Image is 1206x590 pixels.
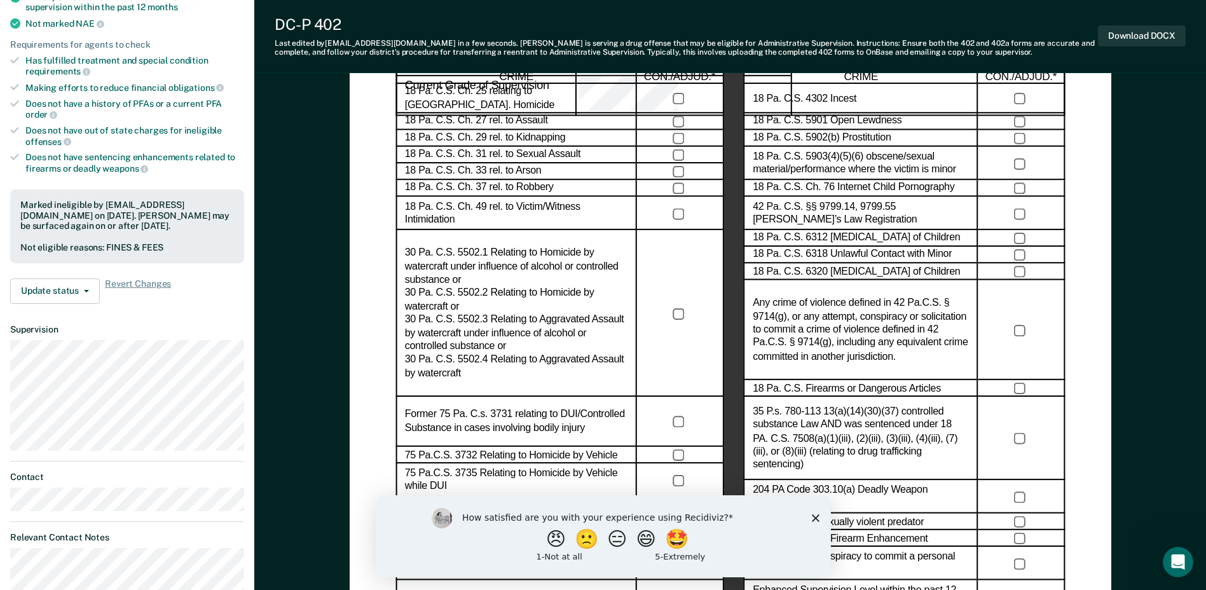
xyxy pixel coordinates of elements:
[753,115,901,128] label: 18 Pa. C.S. 5901 Open Lewdness
[404,132,565,145] label: 18 Pa. C.S. Ch. 29 rel. to Kidnapping
[10,472,244,483] dt: Contact
[25,152,244,174] div: Does not have sentencing enhancements related to firearms or deadly
[25,18,244,29] div: Not marked
[404,408,627,435] label: Former 75 Pa. C.s. 3731 relating to DUI/Controlled Substance in cases involving bodily injury
[753,249,952,262] label: 18 Pa. C.S. 6318 Unlawful Contact with Minor
[25,125,244,147] div: Does not have out of state charges for ineligible
[25,137,71,147] span: offenses
[10,324,244,335] dt: Supervision
[753,382,941,395] label: 18 Pa. C.S. Firearms or Dangerous Articles
[25,66,90,76] span: requirements
[978,67,1065,84] div: CON./ADJUD.*
[404,247,627,380] label: 30 Pa. C.S. 5502.1 Relating to Homicide by watercraft under influence of alcohol or controlled su...
[753,200,969,227] label: 42 Pa. C.S. §§ 9799.14, 9799.55 [PERSON_NAME]’s Law Registration
[10,39,244,50] div: Requirements for agents to check
[105,278,171,304] span: Revert Changes
[753,150,969,177] label: 18 Pa. C.S. 5903(4)(5)(6) obscene/sexual material/performance where the victim is minor
[753,405,969,472] label: 35 P.s. 780-113 13(a)(14)(30)(37) controlled substance Law AND was sentenced under 18 PA. C.S. 75...
[404,200,627,227] label: 18 Pa. C.S. Ch. 49 rel. to Victim/Witness Intimidation
[636,67,723,84] div: CON./ADJUD.*
[147,2,178,12] span: months
[1098,25,1186,46] button: Download DOCX
[395,67,636,84] div: CRIME
[25,82,244,93] div: Making efforts to reduce financial
[275,15,1098,34] div: DC-P 402
[20,200,234,231] div: Marked ineligible by [EMAIL_ADDRESS][DOMAIN_NAME] on [DATE]. [PERSON_NAME] may be surfaced again ...
[10,532,244,543] dt: Relevant Contact Notes
[753,515,924,528] label: Designated as sexually violent predator
[404,182,553,195] label: 18 Pa. C.S. Ch. 37 rel. to Robbery
[404,448,617,462] label: 75 Pa.C.S. 3732 Relating to Homicide by Vehicle
[25,99,244,120] div: Does not have a history of PFAs or a current PFA order
[753,92,856,106] label: 18 Pa. C.S. 4302 Incest
[753,297,969,364] label: Any crime of violence defined in 42 Pa.C.S. § 9714(g), or any attempt, conspiracy or solicitation...
[376,495,831,577] iframe: Survey by Kim from Recidiviz
[404,115,547,128] label: 18 Pa. C.S. Ch. 27 rel. to Assault
[753,550,969,577] label: An attempt or conspiracy to commit a personal injury crime
[744,67,978,84] div: CRIME
[753,182,954,195] label: 18 Pa. C.S. Ch. 76 Internet Child Pornography
[275,39,1098,57] div: Last edited by [EMAIL_ADDRESS][DOMAIN_NAME] . [PERSON_NAME] is serving a drug offense that may be...
[404,165,541,178] label: 18 Pa. C.S. Ch. 33 rel. to Arson
[753,132,891,145] label: 18 Pa. C.S. 5902(b) Prostitution
[753,532,928,545] label: 42 Pa. C.S. 9712 Firearm Enhancement
[753,231,960,245] label: 18 Pa. C.S. 6312 [MEDICAL_DATA] of Children
[404,467,627,493] label: 75 Pa.C.S. 3735 Relating to Homicide by Vehicle while DUI
[753,484,969,511] label: 204 PA Code 303.10(a) Deadly Weapon Enhancement
[753,265,960,278] label: 18 Pa. C.S. 6320 [MEDICAL_DATA] of Children
[404,85,627,112] label: 18 Pa. C.S. Ch. 25 relating to [GEOGRAPHIC_DATA]. Homicide
[458,39,516,48] span: in a few seconds
[102,163,148,174] span: weapons
[76,18,104,29] span: NAE
[20,242,234,253] div: Not eligible reasons: FINES & FEES
[168,83,224,93] span: obligations
[404,148,580,161] label: 18 Pa. C.S. Ch. 31 rel. to Sexual Assault
[25,55,244,77] div: Has fulfilled treatment and special condition
[10,278,100,304] button: Update status
[1163,547,1193,577] iframe: Intercom live chat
